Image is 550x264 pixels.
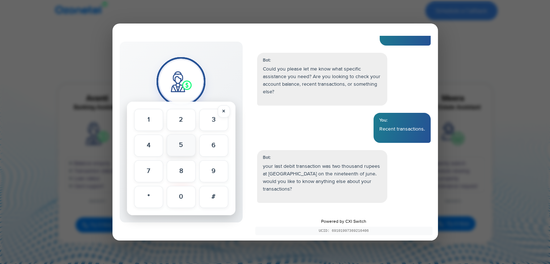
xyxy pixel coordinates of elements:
[255,227,432,235] div: UCID: 69101997369216406
[379,117,425,124] div: You:
[263,65,381,95] p: Could you please let me know what specific assistance you need? Are you looking to check your acc...
[250,213,438,240] div: Powered by CXI Switch
[167,134,196,156] button: 5
[263,162,381,193] p: your last debit transaction was two thousand rupees at [GEOGRAPHIC_DATA] on the nineteenth of jun...
[199,160,228,182] button: 9
[134,135,163,157] button: 4
[263,154,381,161] div: Bot:
[167,160,196,182] button: 8
[263,57,381,64] div: Bot:
[379,125,425,133] p: Recent transactions.
[167,186,196,208] button: 0
[199,186,228,208] button: #
[134,160,163,182] button: 7
[199,135,228,157] button: 6
[167,109,196,131] button: 2
[199,109,228,131] button: 3
[218,105,230,118] button: ×
[134,109,163,131] button: 1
